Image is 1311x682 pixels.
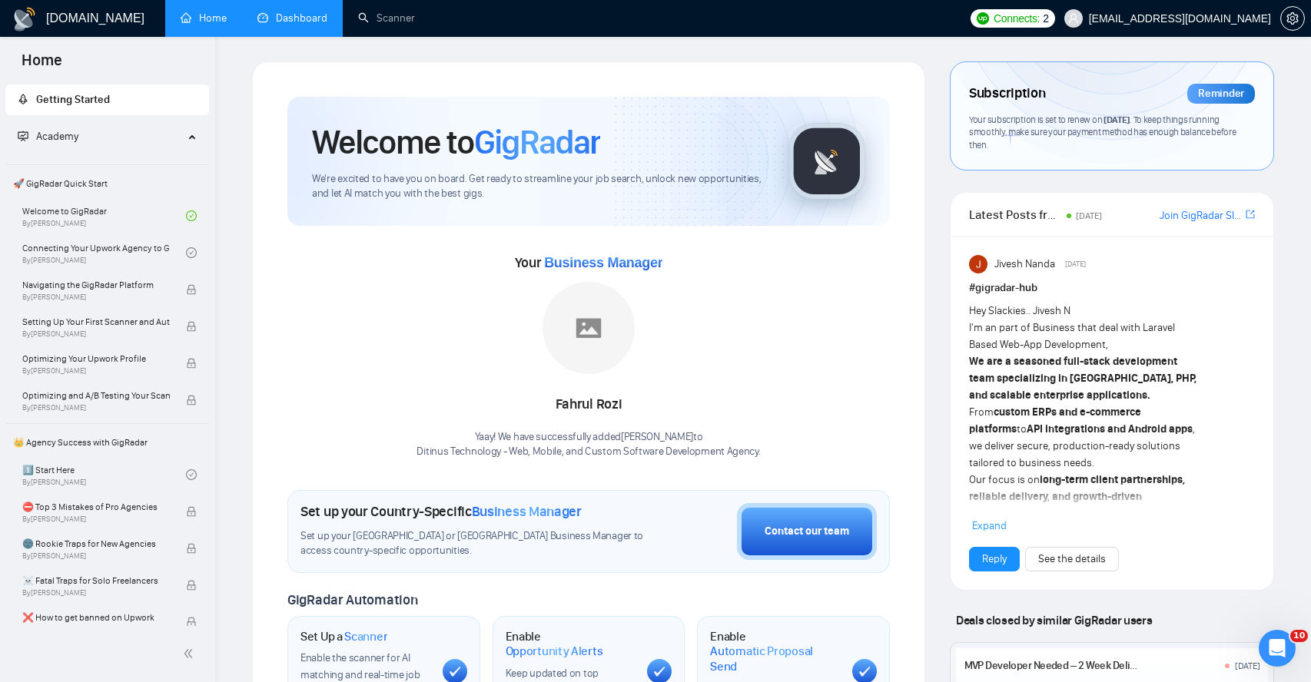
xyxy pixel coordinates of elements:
[969,547,1020,571] button: Reply
[972,519,1007,532] span: Expand
[12,7,37,31] img: logo
[1235,660,1260,672] div: [DATE]
[710,644,840,674] span: Automatic Proposal Send
[543,282,635,374] img: placeholder.png
[474,121,600,163] span: GigRadar
[181,12,227,25] a: homeHome
[515,254,663,271] span: Your
[186,321,197,332] span: lock
[22,551,170,561] span: By [PERSON_NAME]
[1068,13,1079,24] span: user
[22,314,170,329] span: Setting Up Your First Scanner and Auto-Bidder
[506,644,603,659] span: Opportunity Alerts
[344,629,387,644] span: Scanner
[36,93,110,106] span: Getting Started
[22,329,170,339] span: By [PERSON_NAME]
[994,10,1040,27] span: Connects:
[186,284,197,295] span: lock
[969,205,1062,224] span: Latest Posts from the GigRadar Community
[186,617,197,627] span: lock
[9,49,75,81] span: Home
[969,255,987,273] img: Jivesh Nanda
[300,529,646,558] span: Set up your [GEOGRAPHIC_DATA] or [GEOGRAPHIC_DATA] Business Manager to access country-specific op...
[950,607,1158,634] span: Deals closed by similar GigRadar users
[417,445,760,459] p: Ditinus Technology - Web, Mobile, and Custom Software Development Agency .
[969,303,1198,641] div: Hey Slackies.. Jivesh N I'm an part of Business that deal with Laravel Based Web-App Development,...
[300,503,582,520] h1: Set up your Country-Specific
[18,130,78,143] span: Academy
[18,131,28,141] span: fund-projection-screen
[969,114,1236,151] span: Your subscription is set to renew on . To keep things running smoothly, make sure your payment me...
[964,659,1150,672] a: MVP Developer Needed – 2 Week Delivery
[1025,547,1119,571] button: See the details
[969,280,1255,296] h1: # gigradar-hub
[22,458,186,492] a: 1️⃣ Start HereBy[PERSON_NAME]
[1246,208,1255,220] span: export
[982,551,1007,568] a: Reply
[1043,10,1049,27] span: 2
[22,515,170,524] span: By [PERSON_NAME]
[417,392,760,418] div: Fahrul Rozi
[186,247,197,258] span: check-circle
[22,236,186,270] a: Connecting Your Upwork Agency to GigRadarBy[PERSON_NAME]
[358,12,415,25] a: searchScanner
[22,403,170,412] span: By [PERSON_NAME]
[287,591,417,608] span: GigRadar Automation
[257,12,327,25] a: dashboardDashboard
[183,646,198,661] span: double-left
[1187,84,1255,104] div: Reminder
[186,210,197,221] span: check-circle
[22,499,170,515] span: ⛔ Top 3 Mistakes of Pro Agencies
[1104,114,1130,125] span: [DATE]
[969,406,1141,435] strong: custom ERPs and e-commerce platforms
[5,84,209,115] li: Getting Started
[969,355,1196,402] strong: We are a seasoned full-stack development team specializing in [GEOGRAPHIC_DATA], PHP, and scalabl...
[312,172,764,201] span: We're excited to have you on board. Get ready to streamline your job search, unlock new opportuni...
[22,388,170,403] span: Optimizing and A/B Testing Your Scanner for Better Results
[1027,422,1193,435] strong: API integrations and Android apps
[186,543,197,554] span: lock
[765,523,849,540] div: Contact our team
[186,358,197,369] span: lock
[7,168,207,199] span: 🚀 GigRadar Quick Start
[186,580,197,591] span: lock
[1160,207,1243,224] a: Join GigRadar Slack Community
[1038,551,1106,568] a: See the details
[994,256,1055,273] span: Jivesh Nanda
[1259,630,1296,667] iframe: Intercom live chat
[969,81,1045,107] span: Subscription
[22,588,170,598] span: By [PERSON_NAME]
[1290,630,1308,642] span: 10
[36,130,78,143] span: Academy
[300,629,387,644] h1: Set Up a
[417,430,760,459] div: Yaay! We have successfully added [PERSON_NAME] to
[22,610,170,625] span: ❌ How to get banned on Upwork
[186,395,197,406] span: lock
[1246,207,1255,222] a: export
[22,277,170,293] span: Navigating the GigRadar Platform
[788,123,865,200] img: gigradar-logo.png
[22,366,170,376] span: By [PERSON_NAME]
[22,199,186,233] a: Welcome to GigRadarBy[PERSON_NAME]
[472,503,582,520] span: Business Manager
[506,629,636,659] h1: Enable
[22,293,170,302] span: By [PERSON_NAME]
[1280,12,1305,25] a: setting
[18,94,28,104] span: rocket
[737,503,877,560] button: Contact our team
[977,12,989,25] img: upwork-logo.png
[710,629,840,674] h1: Enable
[544,255,662,270] span: Business Manager
[7,427,207,458] span: 👑 Agency Success with GigRadar
[1280,6,1305,31] button: setting
[186,469,197,480] span: check-circle
[22,536,170,551] span: 🌚 Rookie Traps for New Agencies
[1076,210,1102,221] span: [DATE]
[22,573,170,588] span: ☠️ Fatal Traps for Solo Freelancers
[1065,257,1086,271] span: [DATE]
[312,121,600,163] h1: Welcome to
[1281,12,1304,25] span: setting
[969,473,1185,520] strong: long-term client partnerships, reliable delivery, and growth-driven development
[22,625,170,634] span: By [PERSON_NAME]
[186,506,197,517] span: lock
